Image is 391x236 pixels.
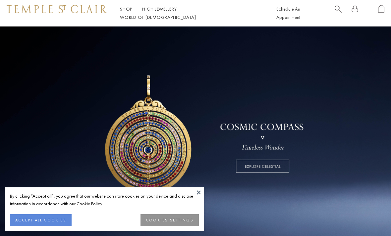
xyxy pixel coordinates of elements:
div: By clicking “Accept all”, you agree that our website can store cookies on your device and disclos... [10,192,199,208]
a: Search [335,5,342,22]
a: ShopShop [120,6,132,12]
a: World of [DEMOGRAPHIC_DATA]World of [DEMOGRAPHIC_DATA] [120,14,196,20]
a: Open Shopping Bag [378,5,384,22]
button: COOKIES SETTINGS [140,214,199,226]
button: ACCEPT ALL COOKIES [10,214,72,226]
a: Schedule An Appointment [276,6,300,20]
a: High JewelleryHigh Jewellery [142,6,177,12]
iframe: Gorgias live chat messenger [358,205,384,229]
nav: Main navigation [120,5,261,22]
img: Temple St. Clair [7,5,107,13]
